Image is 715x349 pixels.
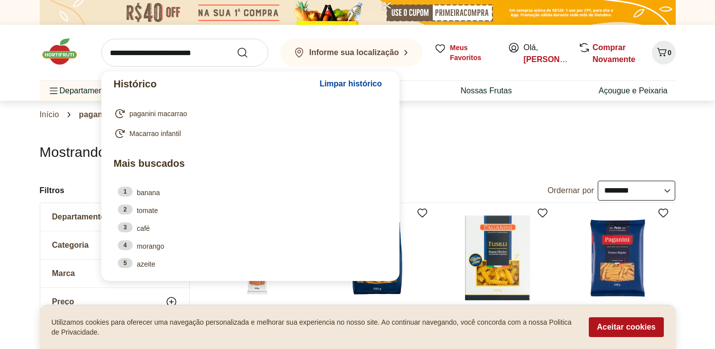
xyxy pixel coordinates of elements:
a: paganini macarrao [114,108,383,120]
a: Açougue e Peixaria [599,85,668,97]
b: Informe sua localização [309,48,399,57]
span: Macarrao infantil [130,129,181,139]
img: Hortifruti [40,37,89,67]
p: Histórico [114,77,315,91]
a: 4morango [118,240,383,251]
input: search [101,39,268,67]
span: Meus Favoritos [450,43,496,63]
span: Departamento [52,212,106,222]
button: Limpar histórico [315,72,387,96]
p: Mais buscados [114,156,387,171]
p: Utilizamos cookies para oferecer uma navegação personalizada e melhorar sua experiencia no nosso ... [52,317,577,337]
div: 2 [118,205,133,214]
button: Submit Search [237,47,260,59]
span: paganini macarrao [79,110,151,119]
div: 4 [118,240,133,250]
h2: Filtros [40,181,190,201]
a: Início [40,110,59,119]
button: Categoria [40,231,189,259]
span: Marca [52,269,75,279]
h1: Mostrando resultados para: [40,144,676,160]
button: Departamento [40,203,189,231]
span: 0 [668,49,672,57]
span: Limpar histórico [319,80,382,88]
div: 5 [118,258,133,268]
span: Olá, [524,42,568,66]
button: Marca [40,260,189,287]
a: Nossas Frutas [461,85,512,97]
a: Meus Favoritos [434,43,496,63]
a: 2tomate [118,205,383,215]
span: Categoria [52,240,89,250]
a: [PERSON_NAME] [524,55,590,64]
img: Macarrão Com Farinha De Quinoa Fusilli Sem Glúten Paganini Caixa 400G [450,211,545,305]
button: Preço [40,288,189,316]
button: Carrinho [652,41,676,65]
div: 1 [118,187,133,197]
button: Informe sua localização [280,39,422,67]
button: Aceitar cookies [589,317,663,337]
span: paganini macarrao [130,109,187,119]
a: Macarrao infantil [114,128,383,140]
a: 3café [118,222,383,233]
a: 1banana [118,187,383,198]
button: Menu [48,79,60,103]
a: 5azeite [118,258,383,269]
div: 3 [118,222,133,232]
a: Comprar Novamente [593,43,636,64]
span: Departamentos [48,79,114,103]
span: Preço [52,297,74,307]
label: Ordernar por [548,185,594,196]
img: Macarrão de Sêmola Grano Duro Penne Rigate Paganini 500g [571,211,665,305]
